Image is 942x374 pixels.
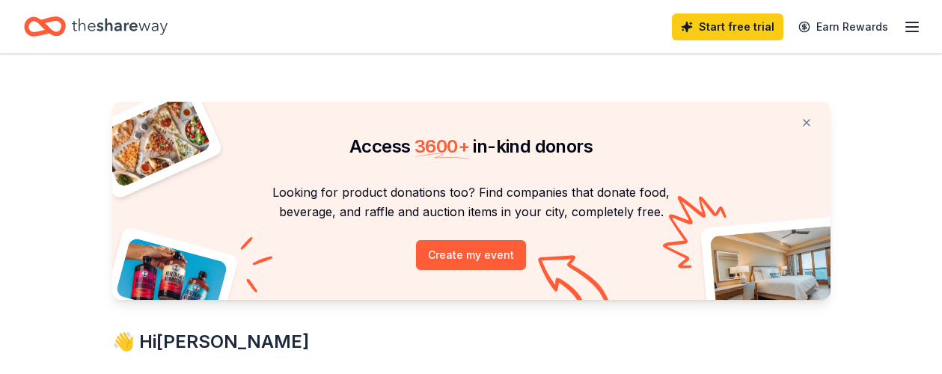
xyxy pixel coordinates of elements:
[130,183,813,222] p: Looking for product donations too? Find companies that donate food, beverage, and raffle and auct...
[95,93,212,188] img: Pizza
[416,240,526,270] button: Create my event
[349,135,593,157] span: Access in-kind donors
[538,255,613,311] img: Curvy arrow
[415,135,469,157] span: 3600 +
[24,9,168,44] a: Home
[672,13,783,40] a: Start free trial
[112,330,831,354] div: 👋 Hi [PERSON_NAME]
[789,13,897,40] a: Earn Rewards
